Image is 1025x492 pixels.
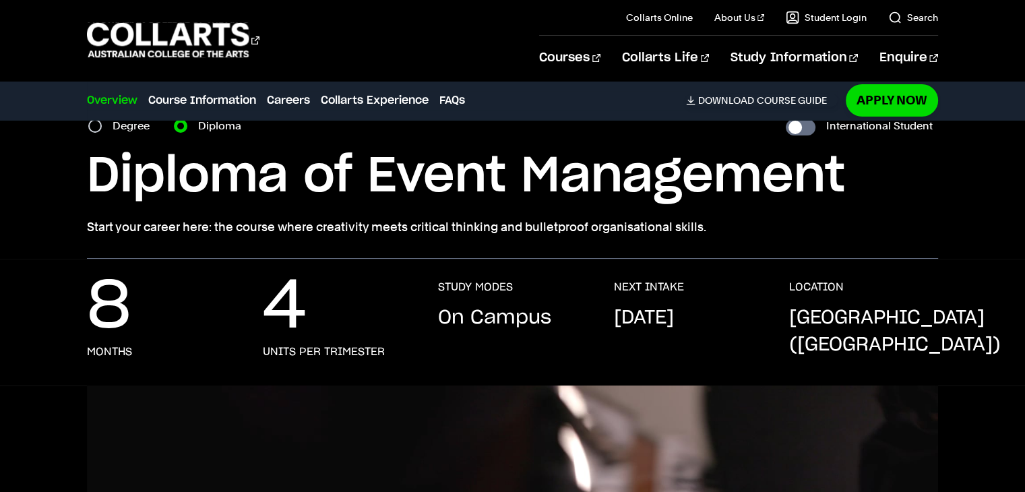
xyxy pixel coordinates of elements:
h3: NEXT INTAKE [614,280,684,294]
h3: LOCATION [789,280,844,294]
a: Student Login [786,11,867,24]
p: 8 [87,280,131,334]
p: Start your career here: the course where creativity meets critical thinking and bulletproof organ... [87,218,937,237]
a: Collarts Life [622,36,709,80]
a: About Us [714,11,764,24]
a: Search [888,11,938,24]
a: Course Information [148,92,256,109]
div: Go to homepage [87,21,259,59]
a: Enquire [879,36,938,80]
a: Collarts Online [626,11,693,24]
a: Study Information [731,36,857,80]
a: DownloadCourse Guide [686,94,838,106]
a: Careers [267,92,310,109]
label: Degree [113,117,158,135]
h3: months [87,345,132,359]
a: Collarts Experience [321,92,429,109]
label: International Student [826,117,933,135]
h1: Diploma of Event Management [87,146,937,207]
span: Download [698,94,754,106]
a: Courses [539,36,600,80]
a: Overview [87,92,137,109]
label: Diploma [198,117,249,135]
h3: units per trimester [263,345,385,359]
p: On Campus [438,305,551,332]
a: Apply Now [846,84,938,116]
p: 4 [263,280,307,334]
p: [DATE] [614,305,674,332]
h3: STUDY MODES [438,280,513,294]
p: [GEOGRAPHIC_DATA] ([GEOGRAPHIC_DATA]) [789,305,1001,359]
a: FAQs [439,92,465,109]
